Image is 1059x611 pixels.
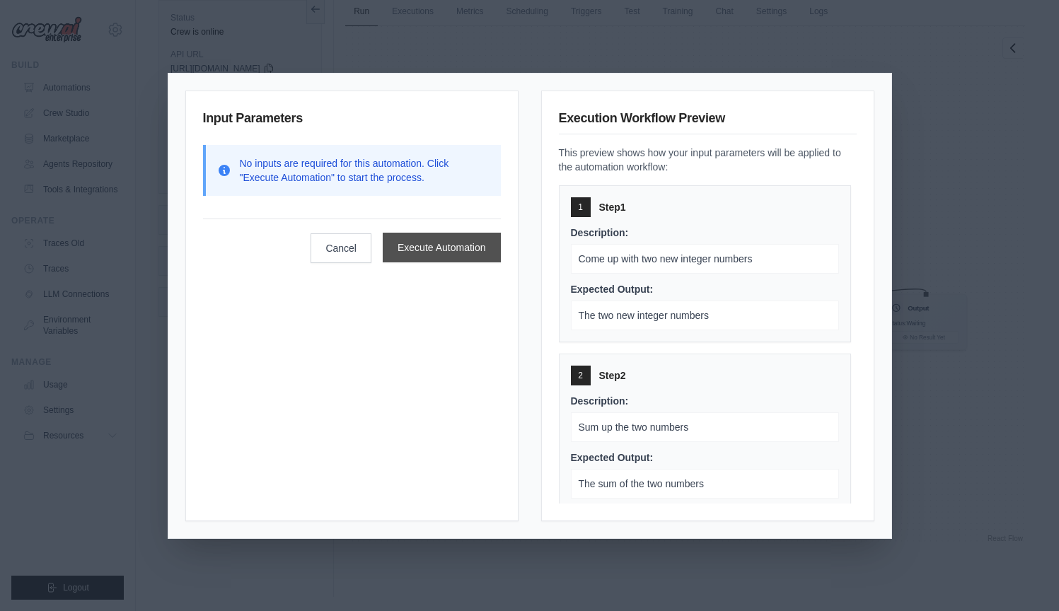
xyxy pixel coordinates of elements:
[579,421,689,433] span: Sum up the two numbers
[240,156,490,185] p: No inputs are required for this automation. Click "Execute Automation" to start the process.
[311,233,371,263] button: Cancel
[579,310,709,321] span: The two new integer numbers
[559,108,857,134] h3: Execution Workflow Preview
[571,452,654,463] span: Expected Output:
[559,146,857,174] p: This preview shows how your input parameters will be applied to the automation workflow:
[203,108,501,134] h3: Input Parameters
[571,227,629,238] span: Description:
[578,370,583,381] span: 2
[599,368,626,383] span: Step 2
[579,478,704,489] span: The sum of the two numbers
[571,395,629,407] span: Description:
[579,253,753,264] span: Come up with two new integer numbers
[599,200,626,214] span: Step 1
[578,202,583,213] span: 1
[988,543,1059,611] iframe: Chat Widget
[571,284,654,295] span: Expected Output:
[383,233,501,262] button: Execute Automation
